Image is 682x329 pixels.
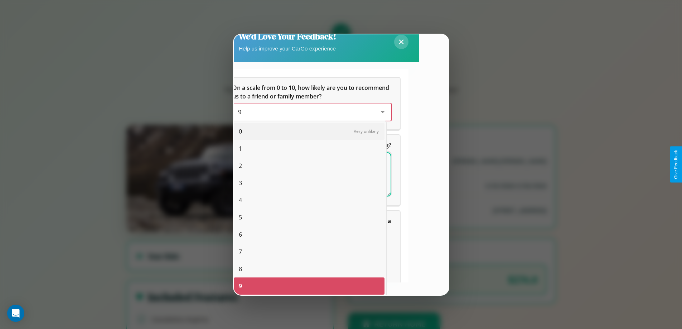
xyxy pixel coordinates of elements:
div: Give Feedback [673,150,678,179]
span: Very unlikely [354,128,379,134]
span: On a scale from 0 to 10, how likely are you to recommend us to a friend or family member? [232,84,391,100]
span: 9 [239,282,242,290]
div: On a scale from 0 to 10, how likely are you to recommend us to a friend or family member? [224,78,400,129]
div: Open Intercom Messenger [7,305,24,322]
div: 0 [234,123,384,140]
span: What can we do to make your experience more satisfying? [232,141,391,149]
span: 0 [239,127,242,136]
span: 8 [239,265,242,273]
div: 3 [234,174,384,192]
div: 10 [234,295,384,312]
span: 2 [239,161,242,170]
div: 7 [234,243,384,260]
span: 9 [238,108,241,116]
div: 8 [234,260,384,277]
div: 9 [234,277,384,295]
div: 5 [234,209,384,226]
span: Which of the following features do you value the most in a vehicle? [232,217,392,233]
span: 7 [239,247,242,256]
div: 6 [234,226,384,243]
p: Help us improve your CarGo experience [239,44,336,53]
span: 6 [239,230,242,239]
div: 2 [234,157,384,174]
span: 5 [239,213,242,222]
span: 3 [239,179,242,187]
span: 1 [239,144,242,153]
div: 1 [234,140,384,157]
h5: On a scale from 0 to 10, how likely are you to recommend us to a friend or family member? [232,83,391,101]
h2: We'd Love Your Feedback! [239,30,336,42]
div: 4 [234,192,384,209]
div: On a scale from 0 to 10, how likely are you to recommend us to a friend or family member? [232,103,391,121]
span: 4 [239,196,242,204]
